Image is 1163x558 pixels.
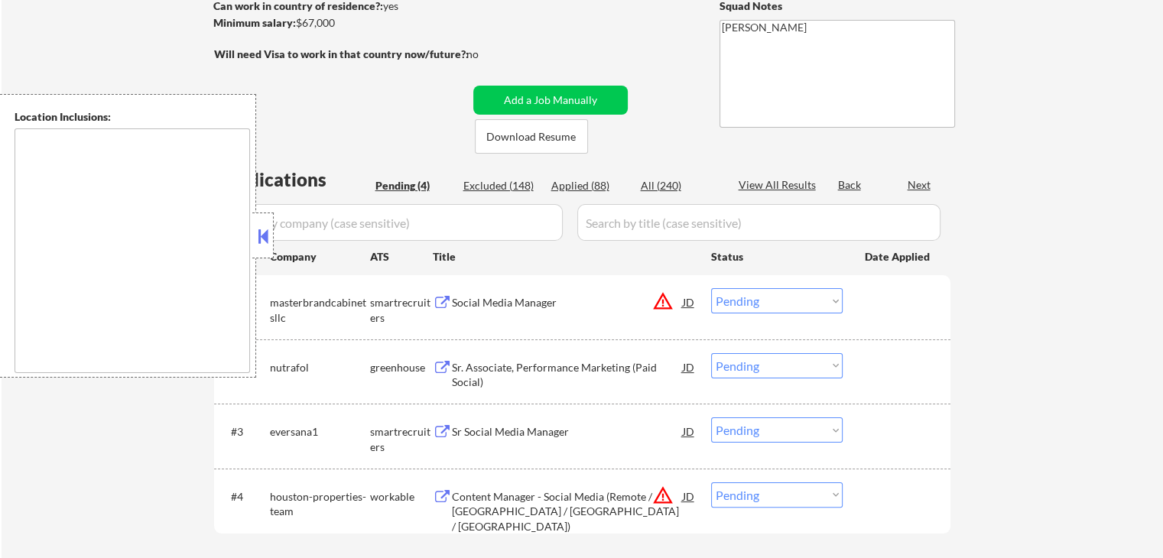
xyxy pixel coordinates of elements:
[213,16,296,29] strong: Minimum salary:
[681,353,697,381] div: JD
[15,109,250,125] div: Location Inclusions:
[270,249,370,264] div: Company
[681,288,697,316] div: JD
[452,424,683,440] div: Sr Social Media Manager
[577,204,940,241] input: Search by title (case sensitive)
[370,249,433,264] div: ATS
[463,178,540,193] div: Excluded (148)
[270,489,370,519] div: houston-properties-team
[551,178,628,193] div: Applied (88)
[270,360,370,375] div: nutrafol
[213,15,468,31] div: $67,000
[641,178,717,193] div: All (240)
[214,47,469,60] strong: Will need Visa to work in that country now/future?:
[452,295,683,310] div: Social Media Manager
[908,177,932,193] div: Next
[433,249,697,264] div: Title
[375,178,452,193] div: Pending (4)
[652,290,674,312] button: warning_amber
[270,295,370,325] div: masterbrandcabinetsllc
[739,177,820,193] div: View All Results
[681,482,697,510] div: JD
[652,485,674,506] button: warning_amber
[452,360,683,390] div: Sr. Associate, Performance Marketing (Paid Social)
[231,424,258,440] div: #3
[865,249,932,264] div: Date Applied
[219,204,563,241] input: Search by company (case sensitive)
[219,170,370,189] div: Applications
[370,360,433,375] div: greenhouse
[370,295,433,325] div: smartrecruiters
[231,489,258,504] div: #4
[711,242,843,270] div: Status
[475,119,588,154] button: Download Resume
[473,86,628,115] button: Add a Job Manually
[466,47,510,62] div: no
[681,417,697,445] div: JD
[370,424,433,454] div: smartrecruiters
[452,489,683,534] div: Content Manager - Social Media (Remote / [GEOGRAPHIC_DATA] / [GEOGRAPHIC_DATA] / [GEOGRAPHIC_DATA])
[370,489,433,504] div: workable
[838,177,863,193] div: Back
[270,424,370,440] div: eversana1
